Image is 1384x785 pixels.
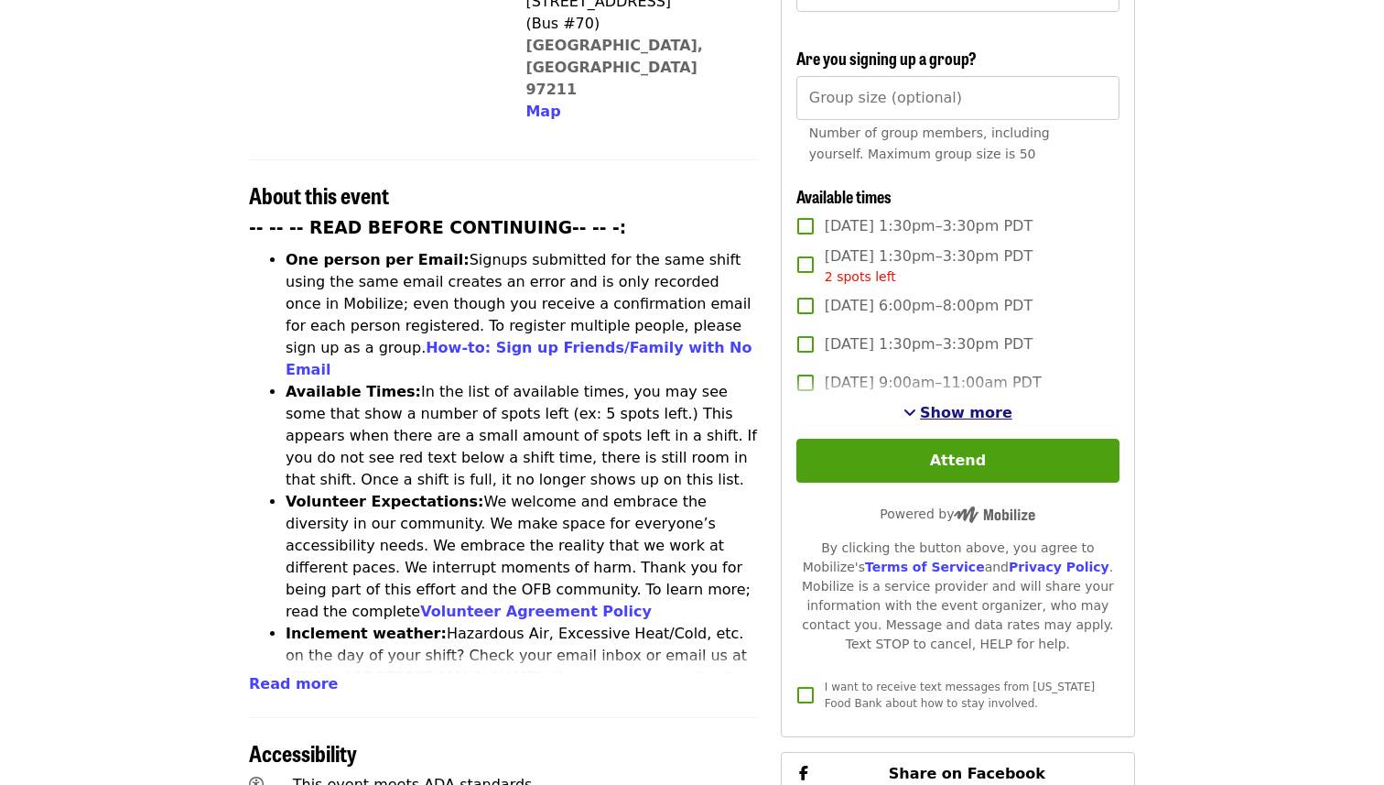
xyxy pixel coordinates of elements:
[525,13,743,35] div: (Bus #70)
[1009,560,1109,574] a: Privacy Policy
[920,404,1012,421] span: Show more
[825,333,1033,355] span: [DATE] 1:30pm–3:30pm PDT
[286,491,759,623] li: We welcome and embrace the diversity in our community. We make space for everyone’s accessibility...
[286,383,421,400] strong: Available Times:
[809,125,1050,161] span: Number of group members, including yourself. Maximum group size is 50
[825,269,896,284] span: 2 spots left
[249,179,389,211] span: About this event
[825,215,1033,237] span: [DATE] 1:30pm–3:30pm PDT
[286,493,484,510] strong: Volunteer Expectations:
[249,675,338,692] span: Read more
[796,539,1119,654] div: By clicking the button above, you agree to Mobilize's and . Mobilize is a service provider and wi...
[286,623,759,733] li: Hazardous Air, Excessive Heat/Cold, etc. on the day of your shift? Check your email inbox or emai...
[249,673,338,695] button: Read more
[286,625,447,642] strong: Inclement weather:
[286,381,759,491] li: In the list of available times, you may see some that show a number of spots left (ex: 5 spots le...
[420,603,652,620] a: Volunteer Agreement Policy
[903,402,1012,424] button: See more timeslots
[825,295,1033,317] span: [DATE] 6:00pm–8:00pm PDT
[525,101,560,123] button: Map
[286,251,470,268] strong: One person per Email:
[796,439,1119,483] button: Attend
[825,681,1095,710] span: I want to receive text messages from [US_STATE] Food Bank about how to stay involved.
[796,46,977,70] span: Are you signing up a group?
[954,507,1035,523] img: Powered by Mobilize
[825,372,1042,394] span: [DATE] 9:00am–11:00am PDT
[525,103,560,120] span: Map
[880,507,1035,521] span: Powered by
[796,76,1119,120] input: [object Object]
[525,37,703,98] a: [GEOGRAPHIC_DATA], [GEOGRAPHIC_DATA] 97211
[286,249,759,381] li: Signups submitted for the same shift using the same email creates an error and is only recorded o...
[286,339,752,378] a: How-to: Sign up Friends/Family with No Email
[249,218,626,237] strong: -- -- -- READ BEFORE CONTINUING-- -- -:
[889,765,1045,782] span: Share on Facebook
[865,560,985,574] a: Terms of Service
[825,245,1033,287] span: [DATE] 1:30pm–3:30pm PDT
[796,184,892,208] span: Available times
[249,736,357,769] span: Accessibility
